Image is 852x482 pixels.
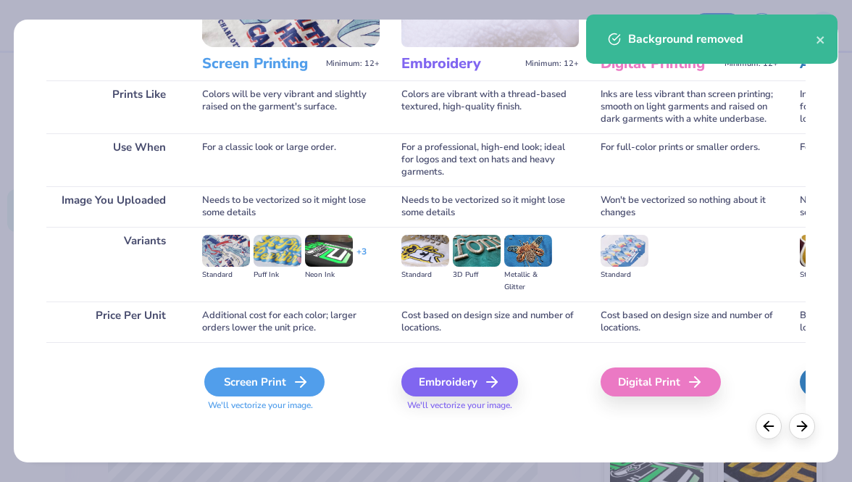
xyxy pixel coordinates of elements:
img: Puff Ink [254,235,301,267]
div: Colors are vibrant with a thread-based textured, high-quality finish. [401,80,579,133]
div: Screen Print [204,367,325,396]
img: 3D Puff [453,235,501,267]
img: Standard [800,235,848,267]
div: Colors will be very vibrant and slightly raised on the garment's surface. [202,80,380,133]
div: For full-color prints or smaller orders. [601,133,778,186]
h3: Screen Printing [202,54,320,73]
div: Image You Uploaded [46,186,180,227]
img: Standard [401,235,449,267]
div: Standard [800,269,848,281]
img: Standard [601,235,648,267]
div: For a professional, high-end look; ideal for logos and text on hats and heavy garments. [401,133,579,186]
span: Minimum: 12+ [525,59,579,69]
div: Price Per Unit [46,302,180,342]
div: Cost based on design size and number of locations. [601,302,778,342]
div: For a classic look or large order. [202,133,380,186]
span: We'll vectorize your image. [202,399,380,412]
img: Standard [202,235,250,267]
img: Neon Ink [305,235,353,267]
div: Additional cost for each color; larger orders lower the unit price. [202,302,380,342]
div: Puff Ink [254,269,301,281]
div: Variants [46,227,180,302]
div: Embroidery [401,367,518,396]
div: Prints Like [46,80,180,133]
div: Background removed [628,30,816,48]
div: Digital Print [601,367,721,396]
span: Minimum: 12+ [326,59,380,69]
img: Metallic & Glitter [504,235,552,267]
div: Won't be vectorized so nothing about it changes [601,186,778,227]
div: Use When [46,133,180,186]
div: Cost based on design size and number of locations. [401,302,579,342]
div: Needs to be vectorized so it might lose some details [401,186,579,227]
div: Metallic & Glitter [504,269,552,294]
div: Standard [202,269,250,281]
div: Needs to be vectorized so it might lose some details [202,186,380,227]
div: Standard [401,269,449,281]
div: + 3 [356,246,367,270]
h3: Embroidery [401,54,519,73]
div: 3D Puff [453,269,501,281]
div: Neon Ink [305,269,353,281]
div: Inks are less vibrant than screen printing; smooth on light garments and raised on dark garments ... [601,80,778,133]
div: Standard [601,269,648,281]
button: close [816,30,826,48]
span: We'll vectorize your image. [401,399,579,412]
